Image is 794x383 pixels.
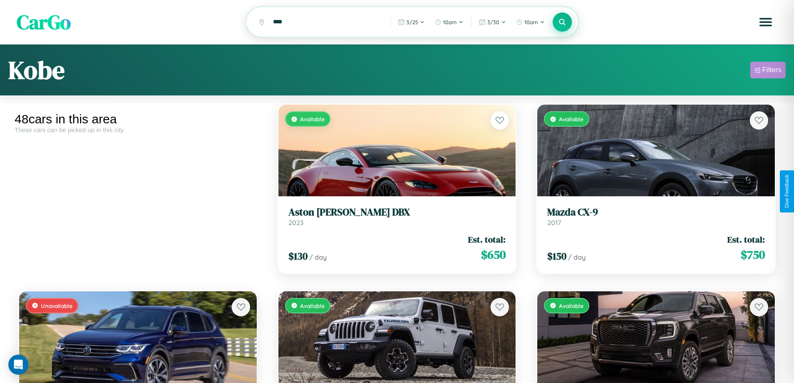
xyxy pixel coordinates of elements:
span: $ 750 [741,246,765,263]
button: Open menu [754,10,777,34]
button: 10am [512,15,549,29]
div: 48 cars in this area [15,112,261,126]
a: Aston [PERSON_NAME] DBX2023 [288,206,506,227]
span: 3 / 25 [406,19,418,25]
button: 10am [431,15,468,29]
h3: Mazda CX-9 [547,206,765,218]
span: Est. total: [727,233,765,245]
span: Available [559,302,584,309]
span: Available [559,115,584,123]
button: 3/30 [475,15,510,29]
span: / day [568,253,586,261]
span: 2017 [547,218,561,227]
h1: Kobe [8,53,65,87]
div: These cars can be picked up in this city. [15,126,261,133]
span: CarGo [17,8,71,36]
span: $ 150 [547,249,566,263]
span: 10am [524,19,538,25]
span: Available [300,302,325,309]
a: Mazda CX-92017 [547,206,765,227]
span: $ 650 [481,246,506,263]
span: 2023 [288,218,303,227]
span: / day [309,253,327,261]
h3: Aston [PERSON_NAME] DBX [288,206,506,218]
div: Filters [762,66,781,74]
span: Unavailable [41,302,73,309]
span: 3 / 30 [487,19,499,25]
button: Filters [750,62,786,78]
div: Give Feedback [784,175,790,208]
button: 3/25 [394,15,429,29]
span: 10am [443,19,457,25]
span: $ 130 [288,249,308,263]
span: Est. total: [468,233,506,245]
span: Available [300,115,325,123]
div: Open Intercom Messenger [8,355,28,375]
